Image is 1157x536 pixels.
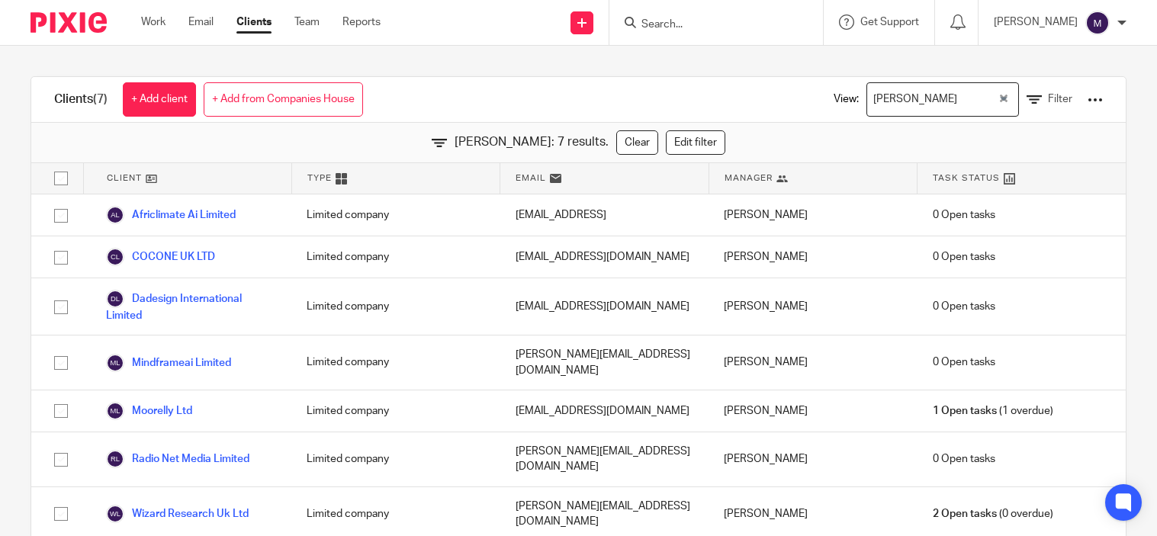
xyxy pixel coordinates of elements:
a: Mindframeai Limited [106,354,231,372]
span: 0 Open tasks [933,355,995,370]
img: svg%3E [106,248,124,266]
div: Limited company [291,236,500,278]
div: [EMAIL_ADDRESS][DOMAIN_NAME] [500,390,709,432]
a: Work [141,14,166,30]
input: Search [640,18,777,32]
img: svg%3E [106,354,124,372]
img: svg%3E [1085,11,1110,35]
a: Dadesign International Limited [106,290,276,323]
a: Clients [236,14,272,30]
div: [EMAIL_ADDRESS][DOMAIN_NAME] [500,278,709,335]
div: Limited company [291,194,500,236]
a: Clear [616,130,658,155]
a: Wizard Research Uk Ltd [106,505,249,523]
img: svg%3E [106,402,124,420]
div: View: [811,77,1103,122]
span: (0 overdue) [933,506,1053,522]
span: [PERSON_NAME] [870,86,961,113]
img: svg%3E [106,505,124,523]
div: [PERSON_NAME][EMAIL_ADDRESS][DOMAIN_NAME] [500,432,709,486]
span: Get Support [860,17,919,27]
img: Pixie [31,12,107,33]
div: Limited company [291,278,500,335]
img: svg%3E [106,290,124,308]
div: [PERSON_NAME] [709,194,917,236]
a: Radio Net Media Limited [106,450,249,468]
div: [PERSON_NAME][EMAIL_ADDRESS][DOMAIN_NAME] [500,335,709,390]
div: [PERSON_NAME] [709,335,917,390]
span: (7) [93,93,108,105]
span: (1 overdue) [933,403,1053,419]
a: Team [294,14,320,30]
div: [EMAIL_ADDRESS][DOMAIN_NAME] [500,236,709,278]
span: 0 Open tasks [933,249,995,265]
span: 0 Open tasks [933,299,995,314]
div: Limited company [291,335,500,390]
a: Edit filter [666,130,725,155]
span: Filter [1048,94,1072,104]
span: 2 Open tasks [933,506,997,522]
a: + Add from Companies House [204,82,363,117]
p: [PERSON_NAME] [994,14,1078,30]
a: Africlimate Ai Limited [106,206,236,224]
span: Manager [725,172,773,185]
a: COCONE UK LTD [106,248,215,266]
a: + Add client [123,82,196,117]
button: Clear Selected [1000,94,1008,106]
div: [PERSON_NAME] [709,390,917,432]
div: [PERSON_NAME] [709,278,917,335]
span: Task Status [933,172,1000,185]
input: Select all [47,164,76,193]
span: [PERSON_NAME]: 7 results. [455,133,609,151]
div: Search for option [866,82,1019,117]
img: svg%3E [106,206,124,224]
div: Limited company [291,432,500,486]
span: Email [516,172,546,185]
a: Email [188,14,214,30]
a: Moorelly Ltd [106,402,192,420]
a: Reports [342,14,381,30]
input: Search for option [963,86,996,113]
h1: Clients [54,91,108,108]
span: 0 Open tasks [933,207,995,223]
span: 0 Open tasks [933,451,995,467]
span: Type [307,172,332,185]
span: Client [107,172,142,185]
div: [PERSON_NAME] [709,432,917,486]
span: 1 Open tasks [933,403,997,419]
div: [EMAIL_ADDRESS] [500,194,709,236]
div: Limited company [291,390,500,432]
div: [PERSON_NAME] [709,236,917,278]
img: svg%3E [106,450,124,468]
